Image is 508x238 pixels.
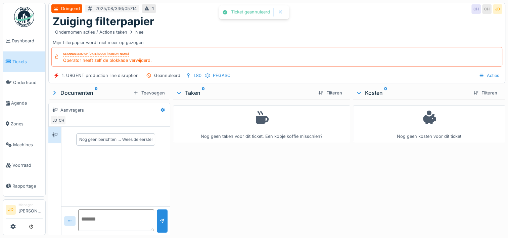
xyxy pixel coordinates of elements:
[61,5,80,12] div: Dringend
[50,116,59,125] div: JD
[3,134,45,155] a: Machines
[213,72,231,79] div: PEGASO
[18,202,43,207] div: Manager
[18,202,43,217] li: [PERSON_NAME]
[51,89,131,97] div: Documenten
[482,4,492,14] div: CH
[131,88,168,97] div: Toevoegen
[177,108,346,140] div: Nog geen taken voor dit ticket. Een kopje koffie misschien?
[194,72,201,79] div: L80
[3,51,45,72] a: Tickets
[95,89,98,97] sup: 0
[53,28,501,45] div: Mijn filterpapier wordt niet meer op gezogen
[60,107,84,113] div: Aanvragers
[471,4,481,14] div: CH
[63,57,152,64] div: Operator heeft zelf de blokkade verwijderd.
[12,58,43,65] span: Tickets
[3,114,45,134] a: Zones
[154,72,180,79] div: Geannuleerd
[63,52,129,56] div: Geannuleerd op [DATE] door [PERSON_NAME]
[12,38,43,44] span: Dashboard
[55,29,143,35] div: Ondernomen acties / Actions taken Nee
[53,15,154,28] h1: Zuiging filterpapier
[493,4,502,14] div: JD
[231,9,270,15] div: Ticket geannuleerd
[11,121,43,127] span: Zones
[202,89,205,97] sup: 0
[356,89,468,97] div: Kosten
[13,142,43,148] span: Machines
[3,93,45,114] a: Agenda
[79,136,152,143] div: Nog geen berichten … Wees de eerste!
[3,72,45,93] a: Onderhoud
[316,88,345,97] div: Filteren
[95,5,137,12] div: 2025/08/336/05714
[384,89,387,97] sup: 0
[6,205,16,215] li: JD
[3,31,45,51] a: Dashboard
[176,89,313,97] div: Taken
[3,155,45,176] a: Voorraad
[471,88,500,97] div: Filteren
[12,183,43,189] span: Rapportage
[62,72,139,79] div: 1. URGENT production line disruption
[14,7,34,27] img: Badge_color-CXgf-gQk.svg
[152,5,154,12] div: 1
[6,202,43,219] a: JD Manager[PERSON_NAME]
[13,79,43,86] span: Onderhoud
[57,116,66,125] div: CH
[11,100,43,106] span: Agenda
[476,71,502,80] div: Acties
[3,176,45,197] a: Rapportage
[357,108,501,140] div: Nog geen kosten voor dit ticket
[12,162,43,168] span: Voorraad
